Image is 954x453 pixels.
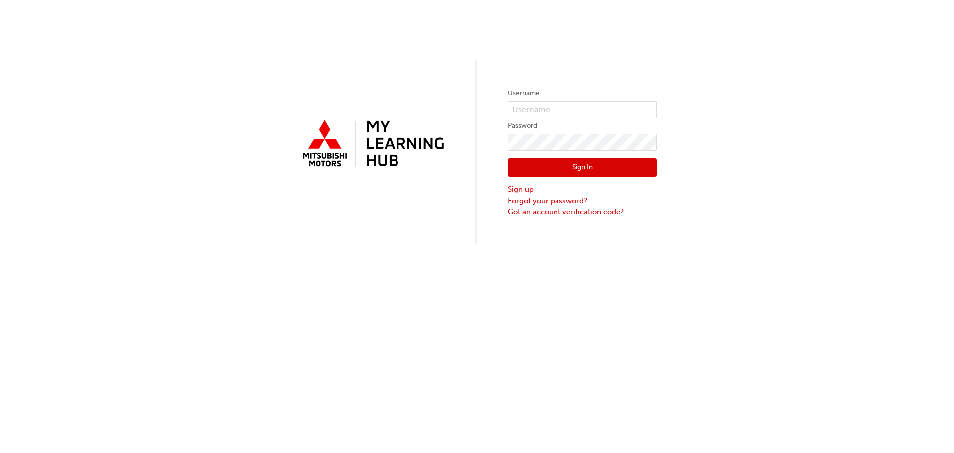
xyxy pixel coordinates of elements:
label: Password [508,120,657,132]
a: Got an account verification code? [508,206,657,218]
a: Forgot your password? [508,195,657,207]
input: Username [508,101,657,118]
a: Sign up [508,184,657,195]
img: mmal [297,116,446,173]
button: Sign In [508,158,657,177]
label: Username [508,88,657,99]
